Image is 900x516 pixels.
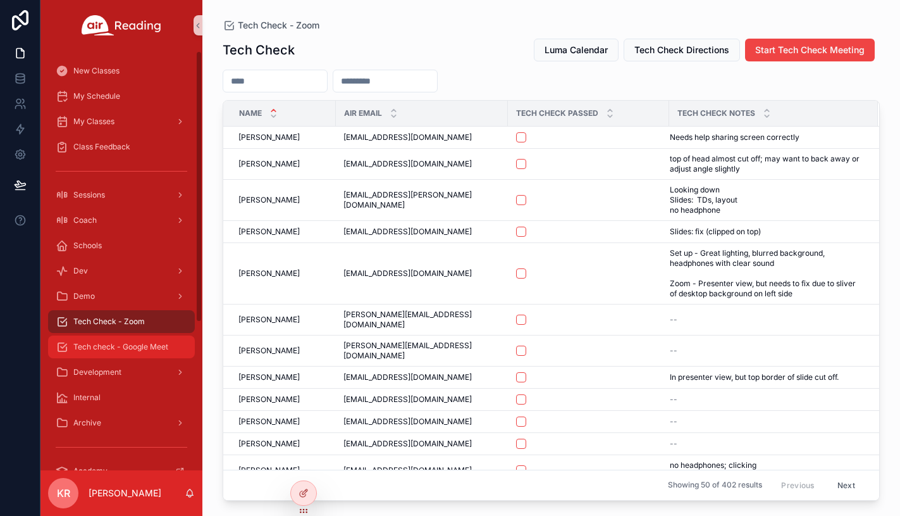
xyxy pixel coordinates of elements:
[343,159,500,169] a: [EMAIL_ADDRESS][DOMAIN_NAME]
[48,209,195,232] a: Coach
[238,159,328,169] a: [PERSON_NAME]
[57,486,70,501] span: KR
[670,185,863,215] a: Looking down Slides: TDs, layout no headphone
[48,60,195,82] a: New Classes
[223,19,319,32] a: Tech Check - Zoom
[73,418,101,428] span: Archive
[238,195,300,205] span: [PERSON_NAME]
[670,417,863,427] a: --
[238,132,328,142] a: [PERSON_NAME]
[755,44,865,56] span: Start Tech Check Meeting
[670,315,677,325] span: --
[238,417,328,427] a: [PERSON_NAME]
[89,487,161,500] p: [PERSON_NAME]
[343,439,500,449] a: [EMAIL_ADDRESS][DOMAIN_NAME]
[344,108,382,118] span: Air Email
[223,41,295,59] h1: Tech Check
[238,346,300,356] span: [PERSON_NAME]
[343,227,472,237] span: [EMAIL_ADDRESS][DOMAIN_NAME]
[670,394,863,405] a: --
[343,190,500,210] a: [EMAIL_ADDRESS][PERSON_NAME][DOMAIN_NAME]
[238,268,328,279] a: [PERSON_NAME]
[238,372,328,382] a: [PERSON_NAME]
[48,260,195,282] a: Dev
[48,135,195,158] a: Class Feedback
[545,44,608,56] span: Luma Calendar
[73,393,101,403] span: Internal
[40,51,202,470] div: scrollable content
[73,367,121,377] span: Development
[73,190,105,200] span: Sessions
[343,310,500,330] a: [PERSON_NAME][EMAIL_ADDRESS][DOMAIN_NAME]
[670,439,677,449] span: --
[343,394,500,405] a: [EMAIL_ADDRESS][DOMAIN_NAME]
[745,39,875,61] button: Start Tech Check Meeting
[73,215,97,225] span: Coach
[670,394,677,405] span: --
[238,159,300,169] span: [PERSON_NAME]
[73,91,120,101] span: My Schedule
[670,227,863,237] a: Slides: fix (clipped on top)
[624,39,740,61] button: Tech Check Directions
[829,475,864,495] button: Next
[343,268,500,279] a: [EMAIL_ADDRESS][DOMAIN_NAME]
[343,394,472,405] span: [EMAIL_ADDRESS][DOMAIN_NAME]
[48,184,195,206] a: Sessions
[48,110,195,133] a: My Classes
[48,336,195,358] a: Tech check - Google Meet
[343,132,500,142] a: [EMAIL_ADDRESS][DOMAIN_NAME]
[48,460,195,482] a: Academy
[73,116,114,127] span: My Classes
[534,39,619,61] button: Luma Calendar
[343,372,500,382] a: [EMAIL_ADDRESS][DOMAIN_NAME]
[343,465,500,475] a: [EMAIL_ADDRESS][DOMAIN_NAME]
[238,195,328,205] a: [PERSON_NAME]
[48,386,195,409] a: Internal
[670,132,863,142] a: Needs help sharing screen correctly
[238,439,300,449] span: [PERSON_NAME]
[670,154,863,174] span: top of head almost cut off; may want to back away or adjust angle slightly
[238,372,300,382] span: [PERSON_NAME]
[343,159,472,169] span: [EMAIL_ADDRESS][DOMAIN_NAME]
[343,465,472,475] span: [EMAIL_ADDRESS][DOMAIN_NAME]
[82,15,161,35] img: App logo
[238,315,328,325] a: [PERSON_NAME]
[670,346,863,356] a: --
[48,285,195,308] a: Demo
[670,185,840,215] span: Looking down Slides: TDs, layout no headphone
[238,417,300,427] span: [PERSON_NAME]
[670,460,804,481] span: no headphones; clicking lookng down
[343,268,472,279] span: [EMAIL_ADDRESS][DOMAIN_NAME]
[73,266,88,276] span: Dev
[238,268,300,279] span: [PERSON_NAME]
[73,142,130,152] span: Class Feedback
[670,372,863,382] a: In presenter view, but top border of slide cut off.
[677,108,755,118] span: Tech Check Notes
[238,227,328,237] a: [PERSON_NAME]
[670,227,761,237] span: Slides: fix (clipped on top)
[670,460,863,481] a: no headphones; clicking lookng down
[343,227,500,237] a: [EMAIL_ADDRESS][DOMAIN_NAME]
[343,341,500,361] a: [PERSON_NAME][EMAIL_ADDRESS][DOMAIN_NAME]
[238,227,300,237] span: [PERSON_NAME]
[48,234,195,257] a: Schools
[238,19,319,32] span: Tech Check - Zoom
[238,394,300,405] span: [PERSON_NAME]
[73,291,95,301] span: Demo
[343,372,472,382] span: [EMAIL_ADDRESS][DOMAIN_NAME]
[73,241,102,251] span: Schools
[238,346,328,356] a: [PERSON_NAME]
[48,412,195,434] a: Archive
[238,132,300,142] span: [PERSON_NAME]
[516,108,598,118] span: Tech Check Passed
[343,417,472,427] span: [EMAIL_ADDRESS][DOMAIN_NAME]
[48,310,195,333] a: Tech Check - Zoom
[670,372,839,382] span: In presenter view, but top border of slide cut off.
[238,465,328,475] a: [PERSON_NAME]
[670,248,863,299] span: Set up - Great lighting, blurred background, headphones with clear sound Zoom - Presenter view, b...
[634,44,729,56] span: Tech Check Directions
[48,85,195,108] a: My Schedule
[73,342,168,352] span: Tech check - Google Meet
[670,417,677,427] span: --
